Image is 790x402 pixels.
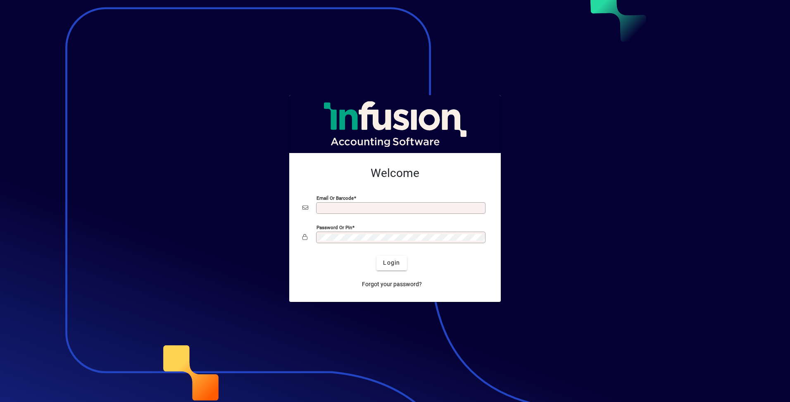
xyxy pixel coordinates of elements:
h2: Welcome [302,166,488,180]
span: Login [383,258,400,267]
mat-label: Email or Barcode [316,195,354,201]
a: Forgot your password? [359,277,425,292]
span: Forgot your password? [362,280,422,289]
mat-label: Password or Pin [316,224,352,230]
button: Login [376,256,407,270]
